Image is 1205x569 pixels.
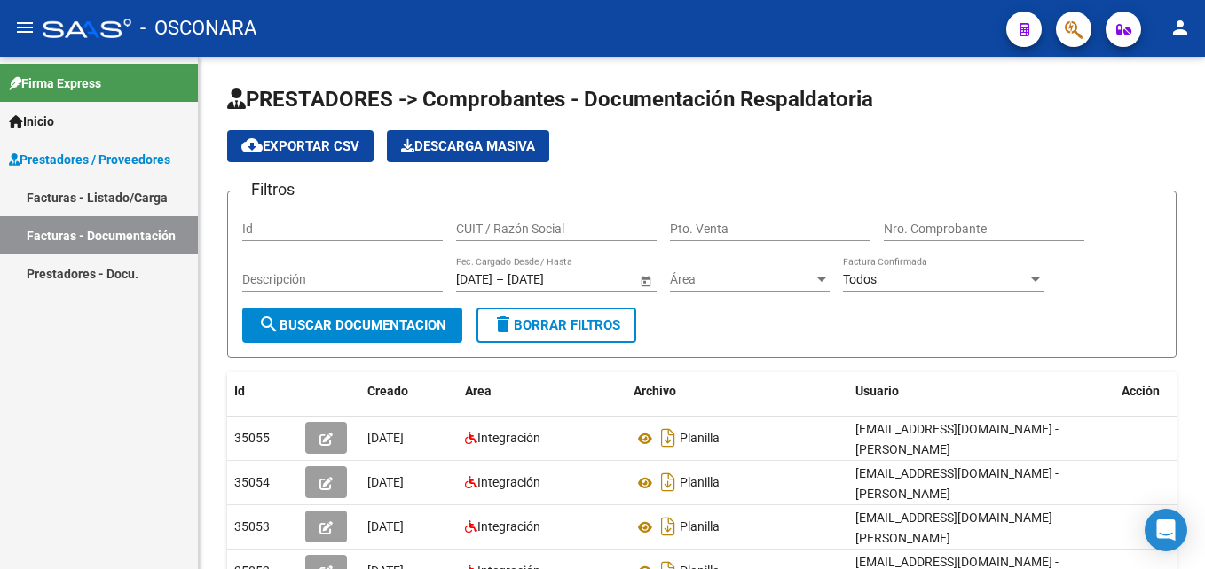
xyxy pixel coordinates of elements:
[9,74,101,93] span: Firma Express
[657,424,680,452] i: Descargar documento
[9,150,170,169] span: Prestadores / Proveedores
[14,17,35,38] mat-icon: menu
[234,475,270,489] span: 35054
[508,272,595,287] input: Fecha fin
[401,138,535,154] span: Descarga Masiva
[1114,372,1203,410] datatable-header-cell: Acción
[855,511,1059,545] span: [EMAIL_ADDRESS][DOMAIN_NAME] - [PERSON_NAME]
[227,372,298,410] datatable-header-cell: Id
[1145,509,1187,551] div: Open Intercom Messenger
[258,317,446,333] span: Buscar Documentacion
[241,138,359,154] span: Exportar CSV
[477,519,540,534] span: Integración
[241,135,263,156] mat-icon: cloud_download
[855,422,1059,456] span: [EMAIL_ADDRESS][DOMAIN_NAME] - [PERSON_NAME]
[680,520,720,534] span: Planilla
[458,372,626,410] datatable-header-cell: Area
[367,431,404,445] span: [DATE]
[496,272,504,287] span: –
[636,271,655,290] button: Open calendar
[227,130,374,162] button: Exportar CSV
[657,512,680,541] i: Descargar documento
[242,308,462,343] button: Buscar Documentacion
[848,372,1114,410] datatable-header-cell: Usuario
[367,384,408,398] span: Creado
[465,384,492,398] span: Area
[855,466,1059,501] span: [EMAIL_ADDRESS][DOMAIN_NAME] - [PERSON_NAME]
[843,272,877,286] span: Todos
[140,9,256,48] span: - OSCONARA
[1170,17,1191,38] mat-icon: person
[242,177,303,202] h3: Filtros
[670,272,814,287] span: Área
[367,475,404,489] span: [DATE]
[367,519,404,534] span: [DATE]
[680,432,720,446] span: Planilla
[492,317,620,333] span: Borrar Filtros
[387,130,549,162] app-download-masive: Descarga masiva de comprobantes (adjuntos)
[387,130,549,162] button: Descarga Masiva
[234,384,245,398] span: Id
[227,87,873,112] span: PRESTADORES -> Comprobantes - Documentación Respaldatoria
[492,314,514,335] mat-icon: delete
[258,314,280,335] mat-icon: search
[1122,384,1160,398] span: Acción
[626,372,848,410] datatable-header-cell: Archivo
[234,519,270,534] span: 35053
[476,308,636,343] button: Borrar Filtros
[477,475,540,489] span: Integración
[855,384,899,398] span: Usuario
[634,384,676,398] span: Archivo
[477,431,540,445] span: Integración
[234,431,270,445] span: 35055
[680,476,720,490] span: Planilla
[9,112,54,131] span: Inicio
[456,272,492,287] input: Fecha inicio
[360,372,458,410] datatable-header-cell: Creado
[657,468,680,496] i: Descargar documento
